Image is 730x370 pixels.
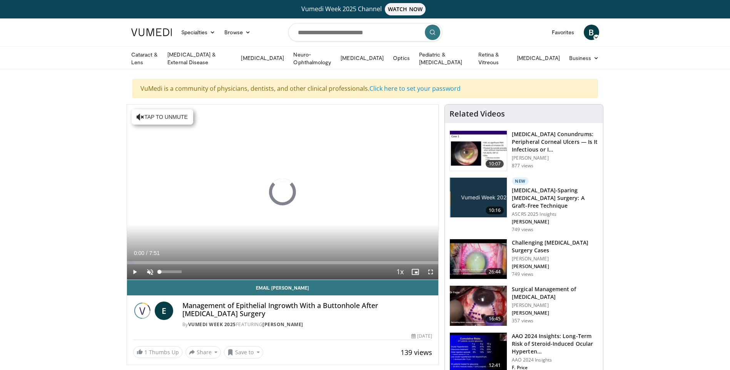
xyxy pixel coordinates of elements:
[188,321,236,328] a: Vumedi Week 2025
[449,239,598,280] a: 26:44 Challenging [MEDICAL_DATA] Surgery Cases [PERSON_NAME] [PERSON_NAME] 749 views
[163,51,236,66] a: [MEDICAL_DATA] & External Disease
[512,271,533,277] p: 749 views
[127,105,439,280] video-js: Video Player
[486,362,504,369] span: 12:41
[450,286,507,326] img: 7b07ef4f-7000-4ba4-89ad-39d958bbfcae.150x105_q85_crop-smart_upscale.jpg
[133,346,182,358] a: 1 Thumbs Up
[385,3,426,15] span: WATCH NOW
[411,333,432,340] div: [DATE]
[408,264,423,280] button: Enable picture-in-picture mode
[486,207,504,214] span: 10:16
[449,177,598,233] a: 10:16 New [MEDICAL_DATA]-Sparing [MEDICAL_DATA] Surgery: A Graft-Free Technique ASCRS 2025 Insigh...
[392,264,408,280] button: Playback Rate
[512,239,598,254] h3: Challenging [MEDICAL_DATA] Surgery Cases
[512,211,598,217] p: ASCRS 2025 Insights
[423,264,438,280] button: Fullscreen
[182,302,433,318] h4: Management of Epithelial Ingrowth With a Buttonhole After [MEDICAL_DATA] Surgery
[177,25,220,40] a: Specialties
[142,264,158,280] button: Unmute
[512,155,598,161] p: [PERSON_NAME]
[133,302,152,320] img: Vumedi Week 2025
[132,79,598,98] div: VuMedi is a community of physicians, dentists, and other clinical professionals.
[512,302,598,308] p: [PERSON_NAME]
[486,160,504,168] span: 10:07
[155,302,173,320] a: E
[236,50,289,66] a: [MEDICAL_DATA]
[369,84,461,93] a: Click here to set your password
[512,130,598,153] h3: [MEDICAL_DATA] Conundrums: Peripheral Corneal Ulcers — Is It Infectious or I…
[450,131,507,171] img: 5ede7c1e-2637-46cb-a546-16fd546e0e1e.150x105_q85_crop-smart_upscale.jpg
[512,357,598,363] p: AAO 2024 Insights
[185,346,221,358] button: Share
[132,3,598,15] a: Vumedi Week 2025 ChannelWATCH NOW
[486,315,504,323] span: 16:45
[220,25,255,40] a: Browse
[512,318,533,324] p: 357 views
[182,321,433,328] div: By FEATURING
[414,51,474,66] a: Pediatric & [MEDICAL_DATA]
[388,50,414,66] a: Optics
[288,23,442,42] input: Search topics, interventions
[512,263,598,270] p: [PERSON_NAME]
[127,280,439,295] a: Email [PERSON_NAME]
[584,25,599,40] a: B
[160,270,182,273] div: Volume Level
[149,250,160,256] span: 7:51
[289,51,336,66] a: Neuro-Ophthalmology
[512,227,533,233] p: 749 views
[132,109,193,125] button: Tap to unmute
[512,310,598,316] p: [PERSON_NAME]
[547,25,579,40] a: Favorites
[146,250,148,256] span: /
[512,163,533,169] p: 877 views
[131,28,172,36] img: VuMedi Logo
[450,178,507,218] img: e2db3364-8554-489a-9e60-297bee4c90d2.jpg.150x105_q85_crop-smart_upscale.jpg
[565,50,604,66] a: Business
[224,346,263,358] button: Save to
[512,177,529,185] p: New
[449,109,505,118] h4: Related Videos
[144,348,147,356] span: 1
[512,285,598,301] h3: Surgical Management of [MEDICAL_DATA]
[127,264,142,280] button: Play
[127,261,439,264] div: Progress Bar
[512,332,598,355] h3: AAO 2024 Insights: Long-Term Risk of Steroid-Induced Ocular Hyperten…
[512,50,565,66] a: [MEDICAL_DATA]
[512,256,598,262] p: [PERSON_NAME]
[134,250,144,256] span: 0:00
[127,51,163,66] a: Cataract & Lens
[449,285,598,326] a: 16:45 Surgical Management of [MEDICAL_DATA] [PERSON_NAME] [PERSON_NAME] 357 views
[486,268,504,276] span: 26:44
[450,239,507,279] img: 05a6f048-9eed-46a7-93e1-844e43fc910c.150x105_q85_crop-smart_upscale.jpg
[262,321,303,328] a: [PERSON_NAME]
[474,51,512,66] a: Retina & Vitreous
[512,187,598,210] h3: [MEDICAL_DATA]-Sparing [MEDICAL_DATA] Surgery: A Graft-Free Technique
[512,219,598,225] p: [PERSON_NAME]
[336,50,388,66] a: [MEDICAL_DATA]
[401,348,432,357] span: 139 views
[449,130,598,171] a: 10:07 [MEDICAL_DATA] Conundrums: Peripheral Corneal Ulcers — Is It Infectious or I… [PERSON_NAME]...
